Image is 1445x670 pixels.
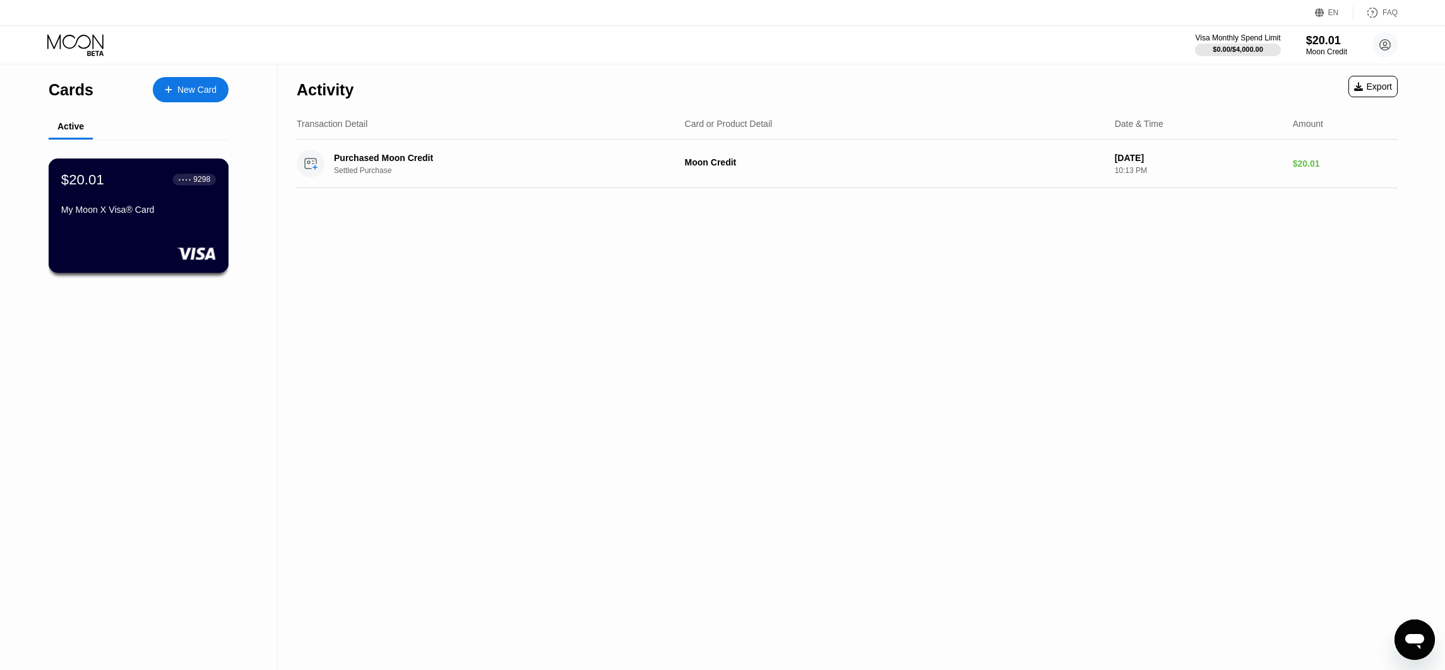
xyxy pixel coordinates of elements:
[153,77,229,102] div: New Card
[334,153,650,163] div: Purchased Moon Credit
[1394,619,1435,660] iframe: Кнопка запуска окна обмена сообщениями
[61,205,216,215] div: My Moon X Visa® Card
[57,121,84,131] div: Active
[1293,119,1323,129] div: Amount
[193,175,210,184] div: 9298
[297,140,1398,188] div: Purchased Moon CreditSettled PurchaseMoon Credit[DATE]10:13 PM$20.01
[1293,159,1398,169] div: $20.01
[685,119,773,129] div: Card or Product Detail
[297,119,367,129] div: Transaction Detail
[1195,33,1280,42] div: Visa Monthly Spend Limit
[179,177,191,181] div: ● ● ● ●
[49,81,93,99] div: Cards
[1115,153,1283,163] div: [DATE]
[1195,33,1280,56] div: Visa Monthly Spend Limit$0.00/$4,000.00
[1354,81,1392,92] div: Export
[334,166,674,175] div: Settled Purchase
[61,171,104,188] div: $20.01
[1115,166,1283,175] div: 10:13 PM
[1383,8,1398,17] div: FAQ
[1306,34,1347,56] div: $20.01Moon Credit
[177,85,217,95] div: New Card
[1348,76,1398,97] div: Export
[1115,119,1163,129] div: Date & Time
[685,157,1105,167] div: Moon Credit
[1353,6,1398,19] div: FAQ
[297,81,354,99] div: Activity
[1213,45,1263,53] div: $0.00 / $4,000.00
[1315,6,1353,19] div: EN
[1306,34,1347,47] div: $20.01
[49,159,228,272] div: $20.01● ● ● ●9298My Moon X Visa® Card
[1306,47,1347,56] div: Moon Credit
[1328,8,1339,17] div: EN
